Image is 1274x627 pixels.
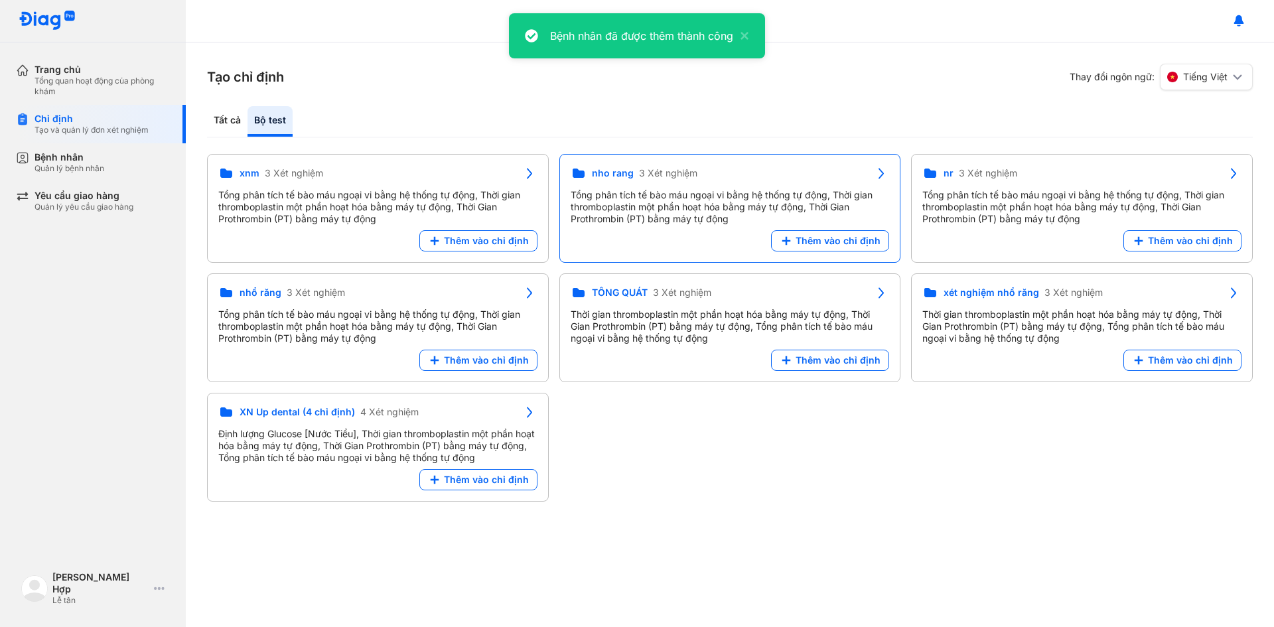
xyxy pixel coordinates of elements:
[35,125,149,135] div: Tạo và quản lý đơn xét nghiệm
[248,106,293,137] div: Bộ test
[550,28,733,44] div: Bệnh nhân đã được thêm thành công
[1123,230,1241,251] button: Thêm vào chỉ định
[592,287,648,299] span: TỔNG QUÁT
[35,64,170,76] div: Trang chủ
[796,235,881,247] span: Thêm vào chỉ định
[240,287,281,299] span: nhổ răng
[796,354,881,366] span: Thêm vào chỉ định
[52,595,149,606] div: Lễ tân
[944,167,954,179] span: nr
[35,163,104,174] div: Quản lý bệnh nhân
[35,190,133,202] div: Yêu cầu giao hàng
[21,575,48,602] img: logo
[571,189,890,225] div: Tổng phân tích tế bào máu ngoại vi bằng hệ thống tự động, Thời gian thromboplastin một phần hoạt ...
[19,11,76,31] img: logo
[922,309,1241,344] div: Thời gian thromboplastin một phần hoạt hóa bằng máy tự động, Thời Gian Prothrombin (PT) bằng máy ...
[922,189,1241,225] div: Tổng phân tích tế bào máu ngoại vi bằng hệ thống tự động, Thời gian thromboplastin một phần hoạt ...
[419,469,537,490] button: Thêm vào chỉ định
[35,76,170,97] div: Tổng quan hoạt động của phòng khám
[959,167,1017,179] span: 3 Xét nghiệm
[571,309,890,344] div: Thời gian thromboplastin một phần hoạt hóa bằng máy tự động, Thời Gian Prothrombin (PT) bằng máy ...
[360,406,419,418] span: 4 Xét nghiệm
[444,474,529,486] span: Thêm vào chỉ định
[419,350,537,371] button: Thêm vào chỉ định
[1070,64,1253,90] div: Thay đổi ngôn ngữ:
[653,287,711,299] span: 3 Xét nghiệm
[639,167,697,179] span: 3 Xét nghiệm
[218,428,537,464] div: Định lượng Glucose [Nước Tiểu], Thời gian thromboplastin một phần hoạt hóa bằng máy tự động, Thời...
[240,167,259,179] span: xnm
[944,287,1039,299] span: xét nghiệm nhổ răng
[240,406,355,418] span: XN Up dental (4 chỉ định)
[218,189,537,225] div: Tổng phân tích tế bào máu ngoại vi bằng hệ thống tự động, Thời gian thromboplastin một phần hoạt ...
[287,287,345,299] span: 3 Xét nghiệm
[733,28,749,44] button: close
[592,167,634,179] span: nho rang
[444,235,529,247] span: Thêm vào chỉ định
[444,354,529,366] span: Thêm vào chỉ định
[1148,354,1233,366] span: Thêm vào chỉ định
[218,309,537,344] div: Tổng phân tích tế bào máu ngoại vi bằng hệ thống tự động, Thời gian thromboplastin một phần hoạt ...
[207,106,248,137] div: Tất cả
[1148,235,1233,247] span: Thêm vào chỉ định
[52,571,149,595] div: [PERSON_NAME] Hợp
[207,68,284,86] h3: Tạo chỉ định
[35,202,133,212] div: Quản lý yêu cầu giao hàng
[771,350,889,371] button: Thêm vào chỉ định
[1044,287,1103,299] span: 3 Xét nghiệm
[771,230,889,251] button: Thêm vào chỉ định
[35,151,104,163] div: Bệnh nhân
[265,167,323,179] span: 3 Xét nghiệm
[419,230,537,251] button: Thêm vào chỉ định
[35,113,149,125] div: Chỉ định
[1123,350,1241,371] button: Thêm vào chỉ định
